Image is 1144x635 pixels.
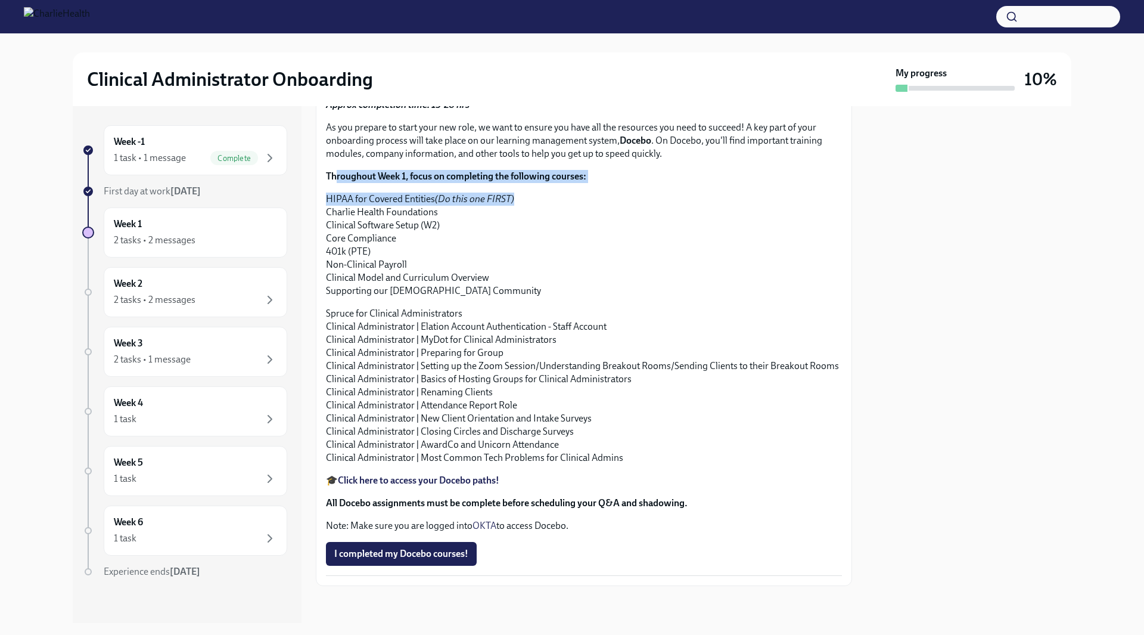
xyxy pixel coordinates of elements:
[334,548,468,560] span: I completed my Docebo courses!
[104,566,200,577] span: Experience ends
[82,185,287,198] a: First day at work[DATE]
[114,472,136,485] div: 1 task
[326,519,842,532] p: Note: Make sure you are logged into to access Docebo.
[114,516,143,529] h6: Week 6
[87,67,373,91] h2: Clinical Administrator Onboarding
[326,193,842,298] p: HIPAA for Covered Entities Charlie Health Foundations Clinical Software Setup (W2) Core Complianc...
[114,151,186,165] div: 1 task • 1 message
[896,67,947,80] strong: My progress
[326,307,842,464] p: Spruce for Clinical Administrators Clinical Administrator | Elation Account Authentication - Staf...
[24,7,90,26] img: CharlieHealth
[170,566,200,577] strong: [DATE]
[82,506,287,556] a: Week 61 task
[114,397,143,410] h6: Week 4
[82,327,287,377] a: Week 32 tasks • 1 message
[114,532,136,545] div: 1 task
[82,207,287,258] a: Week 12 tasks • 2 messages
[114,337,143,350] h6: Week 3
[170,185,201,197] strong: [DATE]
[114,234,195,247] div: 2 tasks • 2 messages
[326,99,470,110] strong: Approx completion time: 15-20 hrs
[326,542,477,566] button: I completed my Docebo courses!
[114,456,143,469] h6: Week 5
[114,135,145,148] h6: Week -1
[620,135,651,146] strong: Docebo
[472,520,496,531] a: OKTA
[338,475,499,486] a: Click here to access your Docebo paths!
[114,218,142,231] h6: Week 1
[82,386,287,436] a: Week 41 task
[82,446,287,496] a: Week 51 task
[326,474,842,487] p: 🎓
[114,413,136,426] div: 1 task
[114,277,142,290] h6: Week 2
[435,193,514,205] em: (Do this one FIRST)
[210,154,258,163] span: Complete
[326,497,688,509] strong: All Docebo assignments must be complete before scheduling your Q&A and shadowing.
[326,171,586,182] strong: Throughout Week 1, focus on completing the following courses:
[104,185,201,197] span: First day at work
[1024,69,1057,90] h3: 10%
[114,293,195,306] div: 2 tasks • 2 messages
[82,125,287,175] a: Week -11 task • 1 messageComplete
[326,121,842,160] p: As you prepare to start your new role, we want to ensure you have all the resources you need to s...
[82,267,287,317] a: Week 22 tasks • 2 messages
[114,353,191,366] div: 2 tasks • 1 message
